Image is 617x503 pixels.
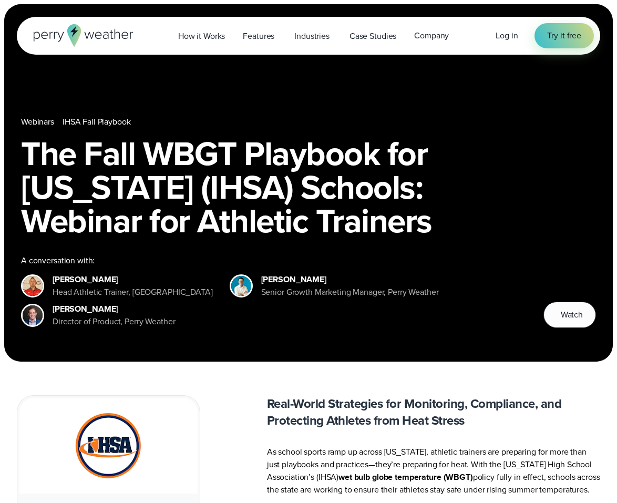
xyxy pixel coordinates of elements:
a: Try it free [534,23,594,48]
div: [PERSON_NAME] [53,303,175,315]
span: Try it free [547,29,581,42]
span: Industries [294,30,330,43]
img: Illinois high school association (IHSA) [73,410,143,481]
a: How it Works [169,25,234,47]
img: Blake Harvey [23,305,43,325]
a: Log in [496,29,518,42]
strong: Real-World Strategies for Monitoring, Compliance, and Protecting Athletes from Heat Stress [267,394,562,430]
div: Director of Product, Perry Weather [53,315,175,328]
p: As school sports ramp up across [US_STATE], athletic trainers are preparing for more than just pl... [267,446,600,496]
a: IHSA Fall Playbook [63,116,131,128]
div: Head Athletic Trainer, [GEOGRAPHIC_DATA] [53,286,213,299]
span: Watch [561,309,583,321]
span: How it Works [178,30,225,43]
div: [PERSON_NAME] [261,273,439,286]
a: Webinars [21,116,54,128]
img: Spencer Patton, Perry Weather [231,276,251,296]
div: [PERSON_NAME] [53,273,213,286]
span: Case Studies [349,30,396,43]
h1: The Fall WBGT Playbook for [US_STATE] (IHSA) Schools: Webinar for Athletic Trainers [21,137,596,238]
strong: wet bulb globe temperature (WBGT) [338,471,473,483]
nav: Breadcrumb [21,116,596,128]
span: Features [243,30,274,43]
div: A conversation with: [21,254,527,267]
img: iata-chris-murphy [23,276,43,296]
button: Watch [543,302,596,328]
a: Case Studies [341,25,405,47]
span: Company [414,29,449,42]
div: Senior Growth Marketing Manager, Perry Weather [261,286,439,299]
